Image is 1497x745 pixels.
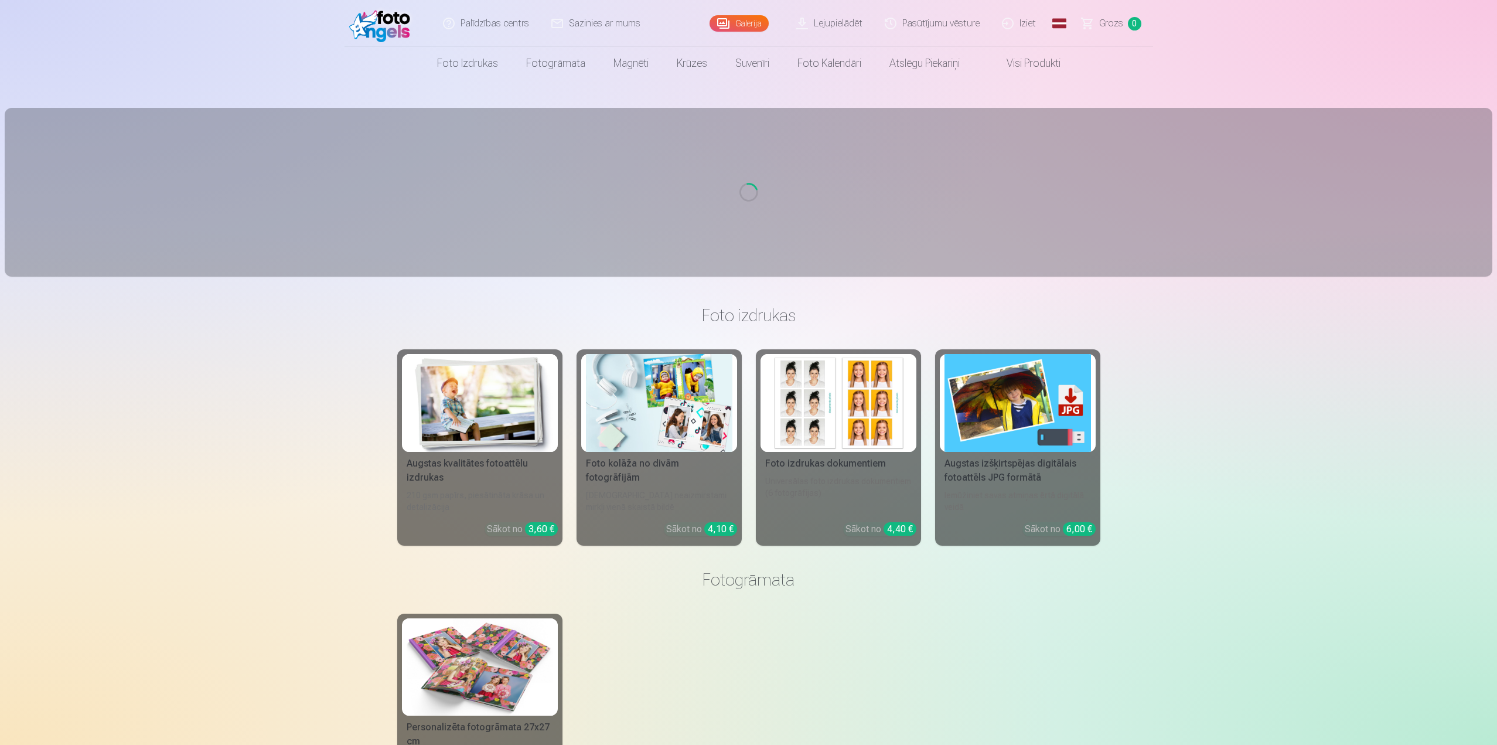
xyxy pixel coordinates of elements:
[666,522,737,536] div: Sākot no
[940,489,1096,513] div: Iemūžiniet savas atmiņas ērtā digitālā veidā
[423,47,512,80] a: Foto izdrukas
[704,522,737,536] div: 4,10 €
[581,489,737,513] div: [DEMOGRAPHIC_DATA] neaizmirstami mirkļi vienā skaistā bildē
[1025,522,1096,536] div: Sākot no
[765,354,912,452] img: Foto izdrukas dokumentiem
[407,354,553,452] img: Augstas kvalitātes fotoattēlu izdrukas
[525,522,558,536] div: 3,60 €
[407,305,1091,326] h3: Foto izdrukas
[407,569,1091,590] h3: Fotogrāmata
[721,47,783,80] a: Suvenīri
[944,354,1091,452] img: Augstas izšķirtspējas digitālais fotoattēls JPG formātā
[407,618,553,716] img: Personalizēta fotogrāmata 27x27 cm
[512,47,599,80] a: Fotogrāmata
[756,349,921,546] a: Foto izdrukas dokumentiemFoto izdrukas dokumentiemUniversālas foto izdrukas dokumentiem (6 fotogr...
[581,457,737,485] div: Foto kolāža no divām fotogrāfijām
[845,522,916,536] div: Sākot no
[974,47,1075,80] a: Visi produkti
[710,15,769,32] a: Galerija
[397,349,562,546] a: Augstas kvalitātes fotoattēlu izdrukasAugstas kvalitātes fotoattēlu izdrukas210 gsm papīrs, piesā...
[487,522,558,536] div: Sākot no
[940,457,1096,485] div: Augstas izšķirtspējas digitālais fotoattēls JPG formātā
[1063,522,1096,536] div: 6,00 €
[1128,17,1141,30] span: 0
[349,5,417,42] img: /fa1
[875,47,974,80] a: Atslēgu piekariņi
[884,522,916,536] div: 4,40 €
[402,457,558,485] div: Augstas kvalitātes fotoattēlu izdrukas
[1099,16,1123,30] span: Grozs
[577,349,742,546] a: Foto kolāža no divām fotogrāfijāmFoto kolāža no divām fotogrāfijām[DEMOGRAPHIC_DATA] neaizmirstam...
[663,47,721,80] a: Krūzes
[783,47,875,80] a: Foto kalendāri
[586,354,732,452] img: Foto kolāža no divām fotogrāfijām
[935,349,1100,546] a: Augstas izšķirtspējas digitālais fotoattēls JPG formātāAugstas izšķirtspējas digitālais fotoattēl...
[761,457,916,471] div: Foto izdrukas dokumentiem
[761,475,916,513] div: Universālas foto izdrukas dokumentiem (6 fotogrāfijas)
[402,489,558,513] div: 210 gsm papīrs, piesātināta krāsa un detalizācija
[599,47,663,80] a: Magnēti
